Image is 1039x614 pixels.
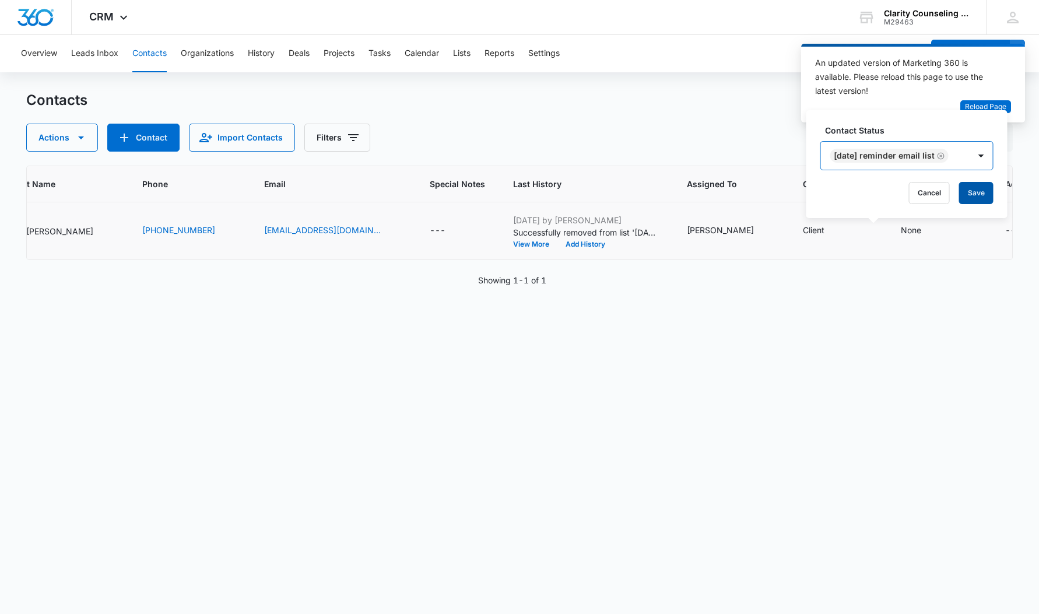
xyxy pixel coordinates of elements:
[513,226,659,238] p: Successfully removed from list '[DATE] Reminder Email '.
[884,18,969,26] div: account id
[132,35,167,72] button: Contacts
[71,35,118,72] button: Leads Inbox
[430,178,485,190] span: Special Notes
[21,35,57,72] button: Overview
[884,9,969,18] div: account name
[825,124,998,136] label: Contact Status
[264,224,381,236] a: [EMAIL_ADDRESS][DOMAIN_NAME]
[815,56,997,98] div: An updated version of Marketing 360 is available. Please reload this page to use the latest version!
[304,124,370,152] button: Filters
[557,241,613,248] button: Add History
[513,241,557,248] button: View More
[687,178,758,190] span: Assigned To
[1005,224,1021,238] div: ---
[803,178,856,190] span: Contact Type
[909,182,950,204] button: Cancel
[803,224,824,236] div: Client
[264,178,385,190] span: Email
[430,224,466,238] div: Special Notes - - Select to Edit Field
[960,100,1011,114] button: Reload Page
[368,35,391,72] button: Tasks
[181,35,234,72] button: Organizations
[89,10,114,23] span: CRM
[478,274,546,286] p: Showing 1-1 of 1
[107,124,180,152] button: Add Contact
[901,224,921,236] div: None
[430,224,445,238] div: ---
[803,224,845,238] div: Contact Type - Client - Select to Edit Field
[248,35,275,72] button: History
[687,224,754,236] div: [PERSON_NAME]
[264,224,402,238] div: Email - Dougfully@gmail.com - Select to Edit Field
[26,225,93,237] p: [PERSON_NAME]
[142,178,219,190] span: Phone
[931,40,1010,68] button: Add Contact
[687,224,775,238] div: Assigned To - Alyssa Martin - Select to Edit Field
[189,124,295,152] button: Import Contacts
[834,152,935,160] div: [DATE] Reminder Email List
[289,35,310,72] button: Deals
[26,124,98,152] button: Actions
[485,35,514,72] button: Reports
[513,214,659,226] p: [DATE] by [PERSON_NAME]
[513,178,642,190] span: Last History
[142,224,215,236] a: [PHONE_NUMBER]
[324,35,354,72] button: Projects
[453,35,471,72] button: Lists
[901,224,942,238] div: Contact Status - None - Select to Edit Field
[405,35,439,72] button: Calendar
[142,224,236,238] div: Phone - (812) 212-1560 - Select to Edit Field
[965,101,1006,113] span: Reload Page
[26,92,87,109] h1: Contacts
[959,182,994,204] button: Save
[528,35,560,72] button: Settings
[935,152,945,160] div: Remove Saturday Reminder Email List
